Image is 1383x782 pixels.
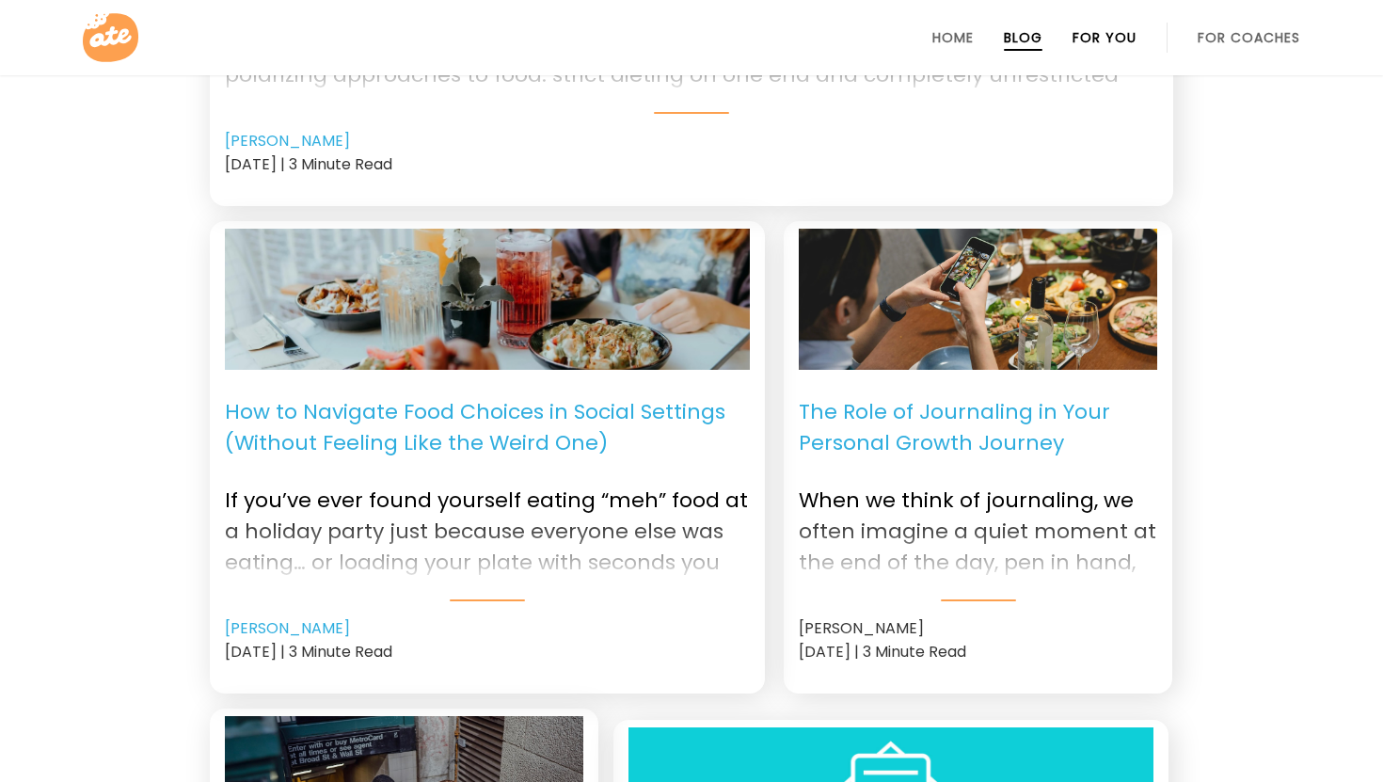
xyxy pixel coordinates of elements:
a: Home [932,30,974,45]
div: [DATE] | 3 Minute Read [225,640,750,663]
p: If you’ve ever found yourself eating “meh” food at a holiday party just because everyone else was... [225,470,750,575]
a: The Role of Journaling in Your Personal Growth Journey When we think of journaling, we often imag... [799,385,1157,601]
a: For You [1073,30,1137,45]
a: Blog [1004,30,1042,45]
div: [PERSON_NAME] [799,616,1157,640]
a: [PERSON_NAME] [225,617,350,640]
p: The Role of Journaling in Your Personal Growth Journey [799,385,1157,470]
a: [PERSON_NAME] [225,130,350,152]
img: Social Eating. Image: Pexels - thecactusena ‎ [225,152,750,445]
a: For Coaches [1198,30,1300,45]
div: [DATE] | 3 Minute Read [799,640,1157,663]
a: Social Eating. Image: Pexels - thecactusena ‎ [225,229,750,370]
img: Role of journaling. Image: Pexels - cottonbro studio [799,192,1157,406]
a: Role of journaling. Image: Pexels - cottonbro studio [799,229,1157,370]
p: How to Navigate Food Choices in Social Settings (Without Feeling Like the Weird One) [225,385,750,470]
div: [DATE] | 3 Minute Read [225,152,1158,176]
p: When we think of journaling, we often imagine a quiet moment at the end of the day, pen in hand, ... [799,470,1157,575]
a: How to Navigate Food Choices in Social Settings (Without Feeling Like the Weird One) If you’ve ev... [225,385,750,601]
